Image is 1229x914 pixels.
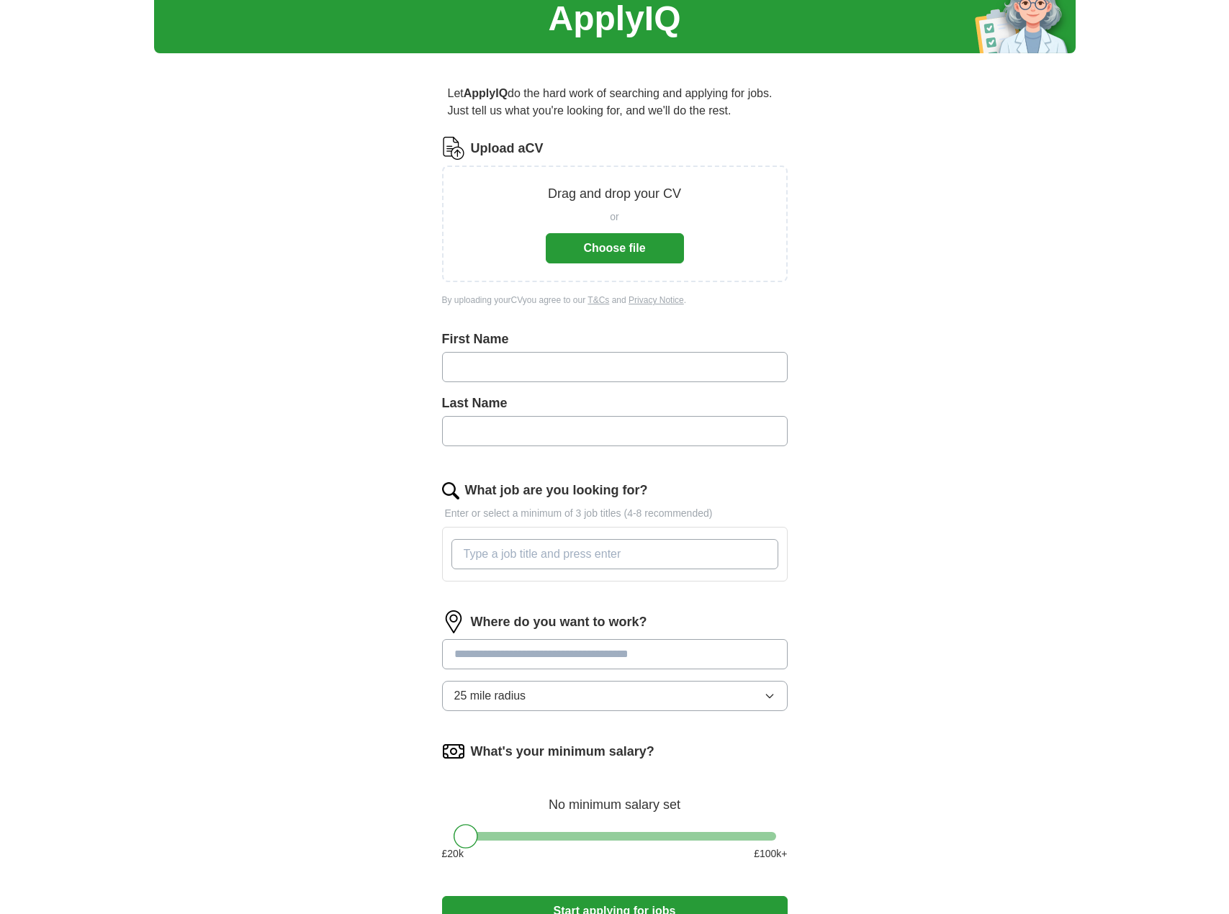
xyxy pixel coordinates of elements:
[588,295,609,305] a: T&Cs
[442,79,788,125] p: Let do the hard work of searching and applying for jobs. Just tell us what you're looking for, an...
[464,87,508,99] strong: ApplyIQ
[442,137,465,160] img: CV Icon
[442,330,788,349] label: First Name
[451,539,778,569] input: Type a job title and press enter
[471,139,544,158] label: Upload a CV
[465,481,648,500] label: What job are you looking for?
[442,506,788,521] p: Enter or select a minimum of 3 job titles (4-8 recommended)
[454,687,526,705] span: 25 mile radius
[629,295,684,305] a: Privacy Notice
[442,294,788,307] div: By uploading your CV you agree to our and .
[442,482,459,499] img: search.png
[442,394,788,413] label: Last Name
[610,209,618,225] span: or
[546,233,684,263] button: Choose file
[471,612,647,632] label: Where do you want to work?
[548,184,681,204] p: Drag and drop your CV
[442,610,465,633] img: location.png
[471,742,654,761] label: What's your minimum salary?
[442,740,465,763] img: salary.png
[754,846,787,861] span: £ 100 k+
[442,846,464,861] span: £ 20 k
[442,780,788,815] div: No minimum salary set
[442,681,788,711] button: 25 mile radius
